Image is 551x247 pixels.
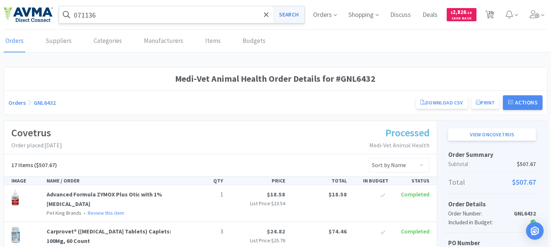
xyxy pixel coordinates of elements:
span: $ [451,10,453,15]
a: GNL6432 [34,99,56,106]
div: Open Intercom Messenger [526,222,544,240]
img: 178ba1d8cd1843d3920f32823816c1bf_34505.png [11,190,19,206]
h5: ($507.67) [11,161,57,170]
div: STATUS [391,177,432,185]
a: Suppliers [44,30,73,52]
span: $24.82 [267,228,285,235]
span: Processed [385,126,429,139]
a: Download CSV [416,96,467,109]
a: Orders [8,99,26,106]
span: Completed [401,191,429,198]
img: e4e33dab9f054f5782a47901c742baa9_102.png [4,7,53,22]
a: Review this item [88,210,124,216]
input: Search by item, sku, manufacturer, ingredient, size... [59,6,304,23]
div: Order Number: [448,209,507,218]
span: Pet King Brands [47,210,81,216]
span: Cash Back [451,16,472,21]
img: 3b9b20b6d6714189bbd94692ba2d9396_693378.png [11,227,20,243]
p: Total [448,176,536,188]
span: $507.67 [517,160,536,169]
p: List Price: [229,199,285,207]
a: Discuss [388,12,414,18]
span: • [83,210,87,216]
span: 2,826 [451,8,472,15]
a: Categories [92,30,124,52]
strong: GNL6432 [514,210,536,217]
a: 20 [482,12,497,19]
div: PRICE [226,177,288,185]
a: Budgets [241,30,267,52]
p: 3 [188,227,223,236]
h1: Medi-Vet Animal Health Order Details for #GNL6432 [8,72,543,86]
div: QTY [185,177,226,185]
p: Medi-Vet Animal Health [369,141,429,150]
span: $23.54 [271,200,285,207]
span: Completed [401,228,429,235]
p: List Price: [229,236,285,244]
a: $2,826.18Cash Back [447,5,476,25]
p: Subtotal [448,160,536,169]
button: Print [471,96,500,109]
p: Order placed: [DATE] [11,141,62,150]
span: $507.67 [512,176,536,188]
div: IMAGE [8,177,44,185]
span: $25.76 [271,237,285,244]
span: $18.58 [267,191,285,198]
span: 17 Items [11,161,33,169]
span: . 18 [467,10,472,15]
a: Advanced Formula ZYMOX Plus Otic with 1% [MEDICAL_DATA] [47,191,162,207]
button: Search [273,6,304,23]
a: Manufacturers [142,30,185,52]
a: Deals [420,12,441,18]
div: IN BUDGET [350,177,391,185]
h1: Covetrus [11,125,62,141]
a: Orders [4,30,25,52]
h5: Order Details [448,199,536,209]
a: View onCovetrus [448,128,536,141]
span: $18.58 [329,191,347,198]
h5: Order Summary [448,150,536,160]
button: Actions [503,95,543,110]
div: Included in Budget: [448,218,507,227]
a: Items [203,30,222,52]
div: NAME / ORDER [44,177,185,185]
span: $74.46 [329,228,347,235]
div: TOTAL [288,177,350,185]
a: Carprovet® ([MEDICAL_DATA] Tablets) Caplets: 100Mg, 60 Count [47,228,171,244]
p: 1 [188,190,223,199]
